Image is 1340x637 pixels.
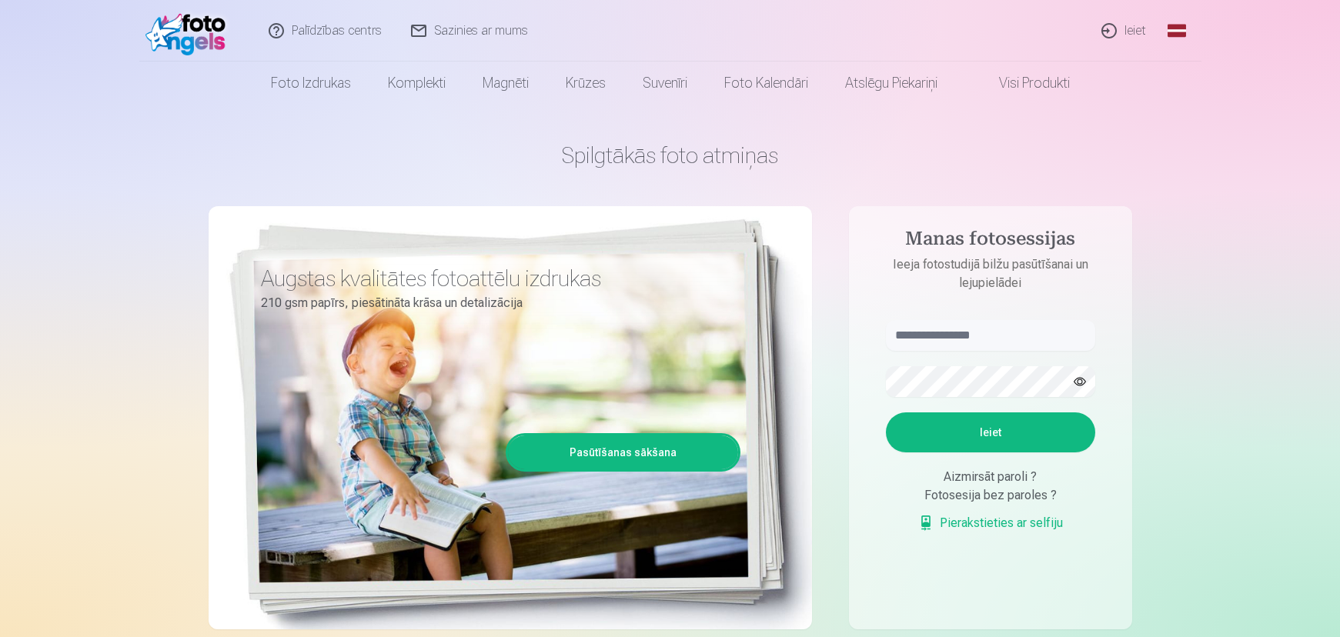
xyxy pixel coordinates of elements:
[252,62,369,105] a: Foto izdrukas
[464,62,547,105] a: Magnēti
[145,6,234,55] img: /fa1
[624,62,706,105] a: Suvenīri
[870,228,1111,255] h4: Manas fotosessijas
[261,265,729,292] h3: Augstas kvalitātes fotoattēlu izdrukas
[706,62,827,105] a: Foto kalendāri
[886,412,1095,452] button: Ieiet
[261,292,729,314] p: 210 gsm papīrs, piesātināta krāsa un detalizācija
[209,142,1132,169] h1: Spilgtākās foto atmiņas
[870,255,1111,292] p: Ieeja fotostudijā bilžu pasūtīšanai un lejupielādei
[369,62,464,105] a: Komplekti
[508,435,738,469] a: Pasūtīšanas sākšana
[547,62,624,105] a: Krūzes
[827,62,956,105] a: Atslēgu piekariņi
[886,468,1095,486] div: Aizmirsāt paroli ?
[918,514,1063,532] a: Pierakstieties ar selfiju
[886,486,1095,505] div: Fotosesija bez paroles ?
[956,62,1088,105] a: Visi produkti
